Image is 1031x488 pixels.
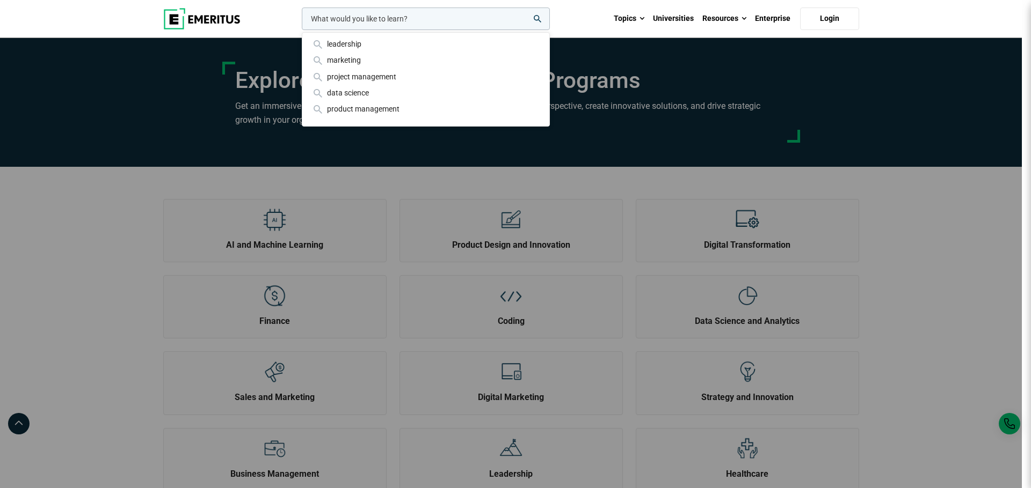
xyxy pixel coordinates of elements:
[311,103,541,115] div: product management
[311,38,541,50] div: leadership
[311,87,541,99] div: data science
[311,71,541,83] div: project management
[302,8,550,30] input: woocommerce-product-search-field-0
[800,8,859,30] a: Login
[311,54,541,66] div: marketing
